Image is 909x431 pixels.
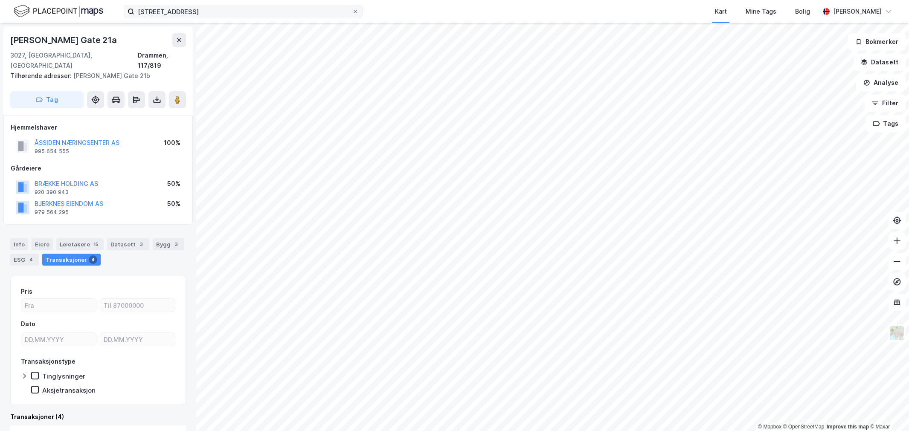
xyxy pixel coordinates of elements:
div: Tinglysninger [42,372,85,380]
div: ESG [10,254,39,266]
div: 3 [137,240,146,249]
div: 50% [167,199,180,209]
span: Tilhørende adresser: [10,72,73,79]
div: Gårdeiere [11,163,186,174]
div: Bolig [795,6,810,17]
div: Transaksjonstype [21,356,76,367]
div: Leietakere [56,238,104,250]
div: Eiere [32,238,53,250]
div: Pris [21,286,32,297]
button: Tags [866,115,906,132]
div: 4 [89,255,97,264]
div: 3027, [GEOGRAPHIC_DATA], [GEOGRAPHIC_DATA] [10,50,138,71]
input: DD.MM.YYYY [100,333,175,346]
div: [PERSON_NAME] [833,6,882,17]
input: DD.MM.YYYY [21,333,96,346]
input: Fra [21,299,96,312]
button: Bokmerker [848,33,906,50]
button: Tag [10,91,84,108]
iframe: Chat Widget [866,390,909,431]
img: Z [889,325,905,341]
div: Aksjetransaksjon [42,386,96,394]
a: OpenStreetMap [783,424,825,430]
div: 100% [164,138,180,148]
input: Til 87000000 [100,299,175,312]
div: [PERSON_NAME] Gate 21b [10,71,179,81]
div: 50% [167,179,180,189]
div: 920 390 943 [35,189,69,196]
div: 15 [92,240,100,249]
div: Mine Tags [746,6,776,17]
div: Info [10,238,28,250]
div: 4 [27,255,35,264]
div: Kontrollprogram for chat [866,390,909,431]
div: Kart [715,6,727,17]
div: Datasett [107,238,149,250]
input: Søk på adresse, matrikkel, gårdeiere, leietakere eller personer [134,5,352,18]
button: Datasett [854,54,906,71]
div: Transaksjoner [42,254,101,266]
div: 995 654 555 [35,148,69,155]
a: Mapbox [758,424,781,430]
button: Analyse [856,74,906,91]
div: [PERSON_NAME] Gate 21a [10,33,119,47]
div: Drammen, 117/819 [138,50,186,71]
button: Filter [865,95,906,112]
div: Transaksjoner (4) [10,412,186,422]
div: Hjemmelshaver [11,122,186,133]
a: Improve this map [827,424,869,430]
img: logo.f888ab2527a4732fd821a326f86c7f29.svg [14,4,103,19]
div: 3 [172,240,181,249]
div: Dato [21,319,35,329]
div: Bygg [153,238,184,250]
div: 979 564 295 [35,209,69,216]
